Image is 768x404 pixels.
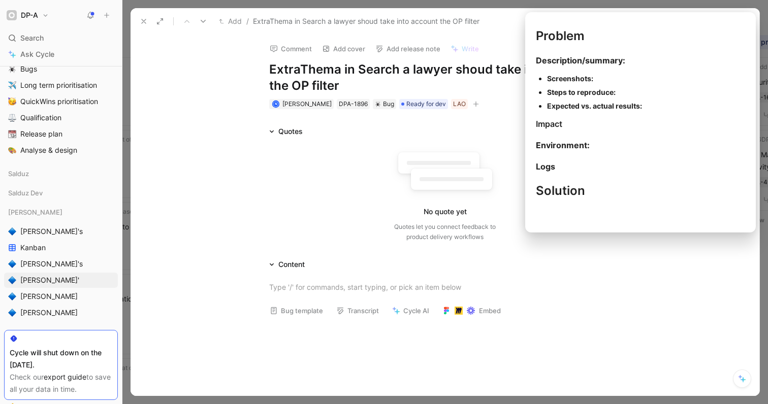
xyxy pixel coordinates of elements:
div: Salduz Dev [4,185,118,200]
a: Kanban [4,240,118,255]
span: [PERSON_NAME]'s [20,226,83,237]
span: Ready for dev [406,99,446,109]
button: DP-ADP-A [4,8,51,22]
h1: DP-A [21,11,38,20]
button: Add cover [317,42,370,56]
button: Write [446,42,484,56]
img: 🔷 [8,227,16,235]
div: Quotes let you connect feedback to product delivery workflows [394,222,496,242]
button: Add release note [371,42,445,56]
a: export guide [44,373,86,381]
a: 🎨Analyse & design [4,143,118,158]
strong: Expected vs. actual results: [547,102,642,110]
a: 🔷[PERSON_NAME]'s [4,256,118,272]
button: 🔷 [6,225,18,238]
div: Salduz Dev [4,185,118,204]
img: 🔷 [8,260,16,268]
strong: Logs [536,161,555,172]
div: Cycle will shut down on the [DATE]. [10,347,112,371]
span: [PERSON_NAME] [282,100,332,108]
img: DP-A [7,10,17,20]
div: DPA-1896 [339,99,368,109]
button: 🕷️ [6,63,18,75]
img: 🥳 [8,97,16,106]
img: 📆 [8,130,16,138]
strong: Environment: [536,140,590,150]
button: Embed [438,304,505,318]
strong: Screenshots: [547,74,593,83]
strong: Steps to reproduce: [547,88,616,96]
img: 🔷 [8,276,16,284]
div: Quotes [278,125,303,138]
button: No recommendation [525,125,592,138]
div: Archives LAO [4,328,118,347]
div: Quotes [265,125,307,138]
button: 🎨 [6,144,18,156]
span: Release plan [20,129,62,139]
button: 🔷 [6,307,18,319]
span: [PERSON_NAME] [8,207,62,217]
a: 🔷[PERSON_NAME]'s [4,224,118,239]
div: Salduz [4,166,118,181]
a: 📆Release plan [4,126,118,142]
button: Bug template [265,304,328,318]
div: Bug [375,99,394,109]
div: Ready for dev [399,99,448,109]
h1: Solution [536,178,745,204]
a: 🔷[PERSON_NAME] [4,289,118,304]
div: No quote yet [424,206,467,218]
span: Qualification [20,113,61,123]
img: ✈️ [8,81,16,89]
div: N [273,101,278,107]
button: Cycle AI [388,304,434,318]
span: Salduz [8,169,29,179]
button: 📆 [6,128,18,140]
span: Search [20,32,44,44]
span: Kanban [20,243,46,253]
span: QuickWins prioritisation [20,96,98,107]
span: Long term prioritisation [20,80,97,90]
button: Transcript [332,304,383,318]
button: ✈️ [6,79,18,91]
span: Salduz Dev [8,188,43,198]
span: [PERSON_NAME]' [20,275,79,285]
button: 🔷 [6,290,18,302]
div: Check our to save all your data in time. [10,371,112,395]
h1: ExtraThema in Search a lawyer shoud take into account the OP filter [269,61,621,94]
div: LAO [453,99,466,109]
span: [PERSON_NAME] [20,308,78,318]
a: 🔷[PERSON_NAME] [4,305,118,320]
a: 🕷️Bugs [4,61,118,77]
div: Search [4,30,118,46]
div: [PERSON_NAME] [4,205,118,220]
img: 🔷 [8,292,16,300]
img: ⚖️ [8,114,16,122]
a: ✈️Long term prioritisation [4,78,118,93]
div: Archives LAO [4,328,118,344]
span: [PERSON_NAME] [20,291,78,301]
div: [PERSON_NAME]🔷[PERSON_NAME]'sKanban🔷[PERSON_NAME]'s🔷[PERSON_NAME]'🔷[PERSON_NAME]🔷[PERSON_NAME] [4,205,118,320]
button: 🥳 [6,95,18,108]
span: [PERSON_NAME]'s [20,259,83,269]
button: ⚖️ [6,112,18,124]
span: ExtraThema in Search a lawyer shoud take into account the OP filter [253,15,479,27]
h3: Impact [536,114,745,134]
span: Write [462,44,479,53]
strong: Description/summary: [536,55,625,65]
div: Content [278,258,305,271]
span: Ask Cycle [20,48,54,60]
button: Add [216,15,244,27]
div: Content [265,258,309,271]
span: Analyse & design [20,145,77,155]
a: 🔷[PERSON_NAME]' [4,273,118,288]
span: / [246,15,249,27]
a: Ask Cycle [4,47,118,62]
a: 🥳QuickWins prioritisation [4,94,118,109]
img: 🎨 [8,146,16,154]
button: 🔷 [6,258,18,270]
div: 🕷️Bug [373,99,396,109]
img: 🕷️ [375,101,381,107]
img: 🕷️ [8,65,16,73]
button: Comment [265,42,316,56]
h1: Problem [536,23,745,49]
